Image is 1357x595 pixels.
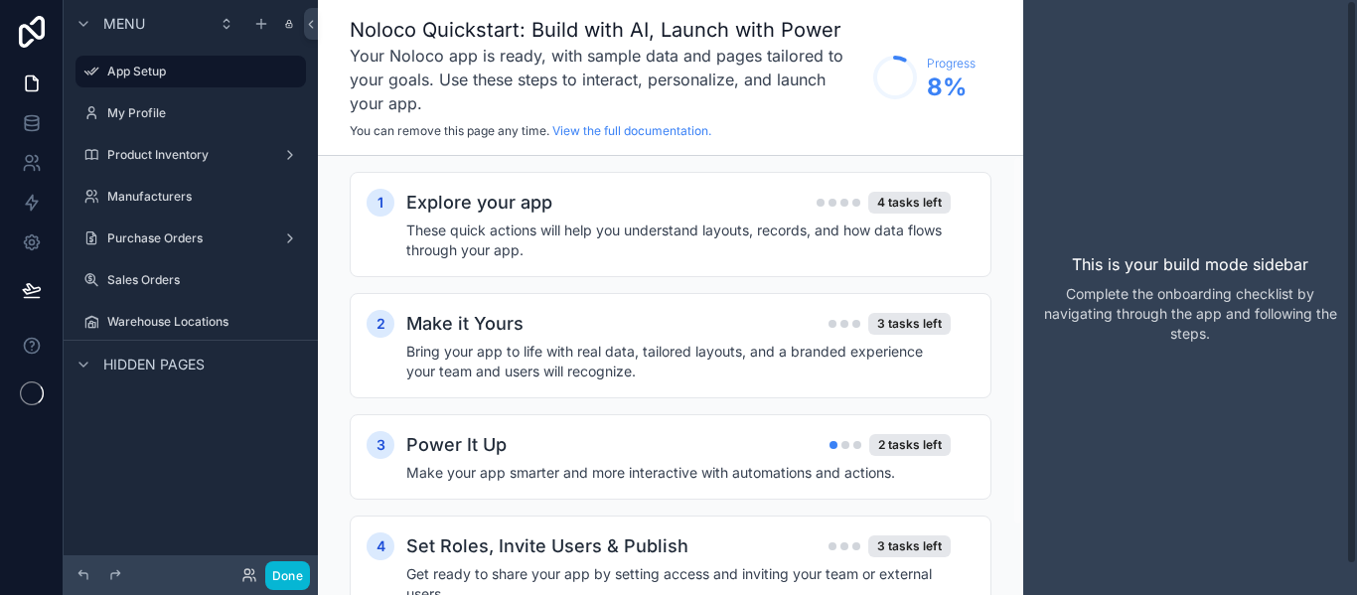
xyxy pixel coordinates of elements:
[75,223,306,254] a: Purchase Orders
[869,434,951,456] div: 2 tasks left
[1072,252,1308,276] p: This is your build mode sidebar
[927,72,976,103] span: 8 %
[552,123,711,138] a: View the full documentation.
[75,306,306,338] a: Warehouse Locations
[107,230,274,246] label: Purchase Orders
[367,431,394,459] div: 3
[107,189,302,205] label: Manufacturers
[1039,284,1341,344] p: Complete the onboarding checklist by navigating through the app and following the steps.
[265,561,310,590] button: Done
[107,105,302,121] label: My Profile
[406,342,951,381] h4: Bring your app to life with real data, tailored layouts, and a branded experience your team and u...
[406,221,951,260] h4: These quick actions will help you understand layouts, records, and how data flows through your app.
[350,16,863,44] h1: Noloco Quickstart: Build with AI, Launch with Power
[107,147,274,163] label: Product Inventory
[103,14,145,34] span: Menu
[927,56,976,72] span: Progress
[350,123,549,138] span: You can remove this page any time.
[107,64,294,79] label: App Setup
[406,189,552,217] h2: Explore your app
[367,189,394,217] div: 1
[107,272,302,288] label: Sales Orders
[75,139,306,171] a: Product Inventory
[350,44,863,115] h3: Your Noloco app is ready, with sample data and pages tailored to your goals. Use these steps to i...
[367,532,394,560] div: 4
[406,463,951,483] h4: Make your app smarter and more interactive with automations and actions.
[107,314,302,330] label: Warehouse Locations
[406,532,688,560] h2: Set Roles, Invite Users & Publish
[868,313,951,335] div: 3 tasks left
[75,56,306,87] a: App Setup
[318,156,1023,595] div: scrollable content
[868,535,951,557] div: 3 tasks left
[868,192,951,214] div: 4 tasks left
[367,310,394,338] div: 2
[406,310,524,338] h2: Make it Yours
[75,97,306,129] a: My Profile
[103,355,205,374] span: Hidden pages
[406,431,507,459] h2: Power It Up
[75,181,306,213] a: Manufacturers
[75,264,306,296] a: Sales Orders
